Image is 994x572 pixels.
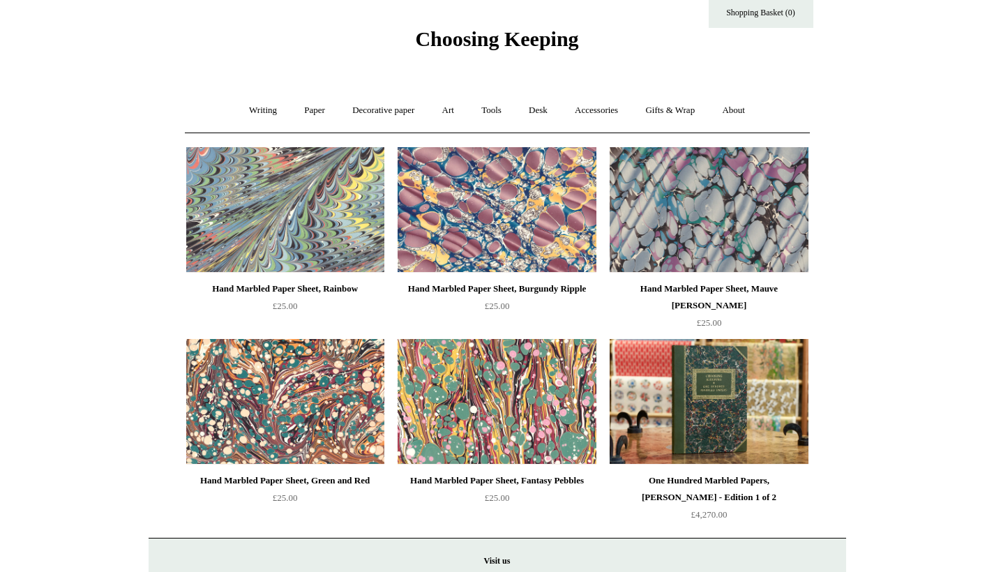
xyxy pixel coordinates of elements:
[697,317,722,328] span: £25.00
[186,280,384,338] a: Hand Marbled Paper Sheet, Rainbow £25.00
[469,92,514,129] a: Tools
[190,472,381,489] div: Hand Marbled Paper Sheet, Green and Red
[709,92,758,129] a: About
[292,92,338,129] a: Paper
[398,147,596,273] img: Hand Marbled Paper Sheet, Burgundy Ripple
[610,147,808,273] a: Hand Marbled Paper Sheet, Mauve Jewel Ripple Hand Marbled Paper Sheet, Mauve Jewel Ripple
[485,301,510,311] span: £25.00
[610,280,808,338] a: Hand Marbled Paper Sheet, Mauve [PERSON_NAME] £25.00
[186,147,384,273] a: Hand Marbled Paper Sheet, Rainbow Hand Marbled Paper Sheet, Rainbow
[484,556,511,566] strong: Visit us
[186,339,384,465] img: Hand Marbled Paper Sheet, Green and Red
[610,339,808,465] img: One Hundred Marbled Papers, John Jeffery - Edition 1 of 2
[430,92,467,129] a: Art
[401,472,592,489] div: Hand Marbled Paper Sheet, Fantasy Pebbles
[273,301,298,311] span: £25.00
[610,339,808,465] a: One Hundred Marbled Papers, John Jeffery - Edition 1 of 2 One Hundred Marbled Papers, John Jeffer...
[613,280,804,314] div: Hand Marbled Paper Sheet, Mauve [PERSON_NAME]
[273,492,298,503] span: £25.00
[186,472,384,529] a: Hand Marbled Paper Sheet, Green and Red £25.00
[398,147,596,273] a: Hand Marbled Paper Sheet, Burgundy Ripple Hand Marbled Paper Sheet, Burgundy Ripple
[401,280,592,297] div: Hand Marbled Paper Sheet, Burgundy Ripple
[236,92,289,129] a: Writing
[415,38,578,48] a: Choosing Keeping
[186,339,384,465] a: Hand Marbled Paper Sheet, Green and Red Hand Marbled Paper Sheet, Green and Red
[562,92,631,129] a: Accessories
[398,472,596,529] a: Hand Marbled Paper Sheet, Fantasy Pebbles £25.00
[610,472,808,529] a: One Hundred Marbled Papers, [PERSON_NAME] - Edition 1 of 2 £4,270.00
[340,92,427,129] a: Decorative paper
[516,92,560,129] a: Desk
[190,280,381,297] div: Hand Marbled Paper Sheet, Rainbow
[398,339,596,465] a: Hand Marbled Paper Sheet, Fantasy Pebbles Hand Marbled Paper Sheet, Fantasy Pebbles
[398,280,596,338] a: Hand Marbled Paper Sheet, Burgundy Ripple £25.00
[610,147,808,273] img: Hand Marbled Paper Sheet, Mauve Jewel Ripple
[186,147,384,273] img: Hand Marbled Paper Sheet, Rainbow
[415,27,578,50] span: Choosing Keeping
[398,339,596,465] img: Hand Marbled Paper Sheet, Fantasy Pebbles
[613,472,804,506] div: One Hundred Marbled Papers, [PERSON_NAME] - Edition 1 of 2
[691,509,728,520] span: £4,270.00
[485,492,510,503] span: £25.00
[633,92,707,129] a: Gifts & Wrap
